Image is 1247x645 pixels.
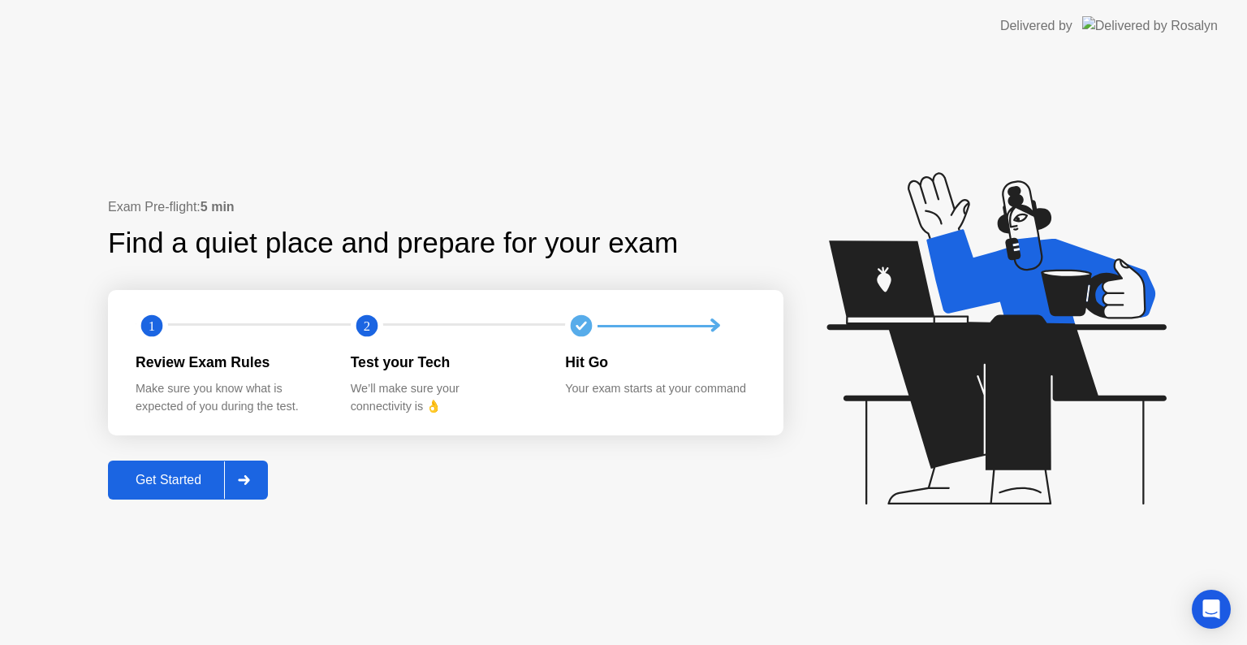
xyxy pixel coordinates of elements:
[136,380,325,415] div: Make sure you know what is expected of you during the test.
[565,352,754,373] div: Hit Go
[351,380,540,415] div: We’ll make sure your connectivity is 👌
[1082,16,1218,35] img: Delivered by Rosalyn
[108,461,268,500] button: Get Started
[201,200,235,214] b: 5 min
[149,318,155,334] text: 1
[364,318,370,334] text: 2
[1000,16,1072,36] div: Delivered by
[351,352,540,373] div: Test your Tech
[108,222,680,265] div: Find a quiet place and prepare for your exam
[108,197,783,217] div: Exam Pre-flight:
[1192,590,1231,629] div: Open Intercom Messenger
[113,473,224,487] div: Get Started
[565,380,754,398] div: Your exam starts at your command
[136,352,325,373] div: Review Exam Rules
